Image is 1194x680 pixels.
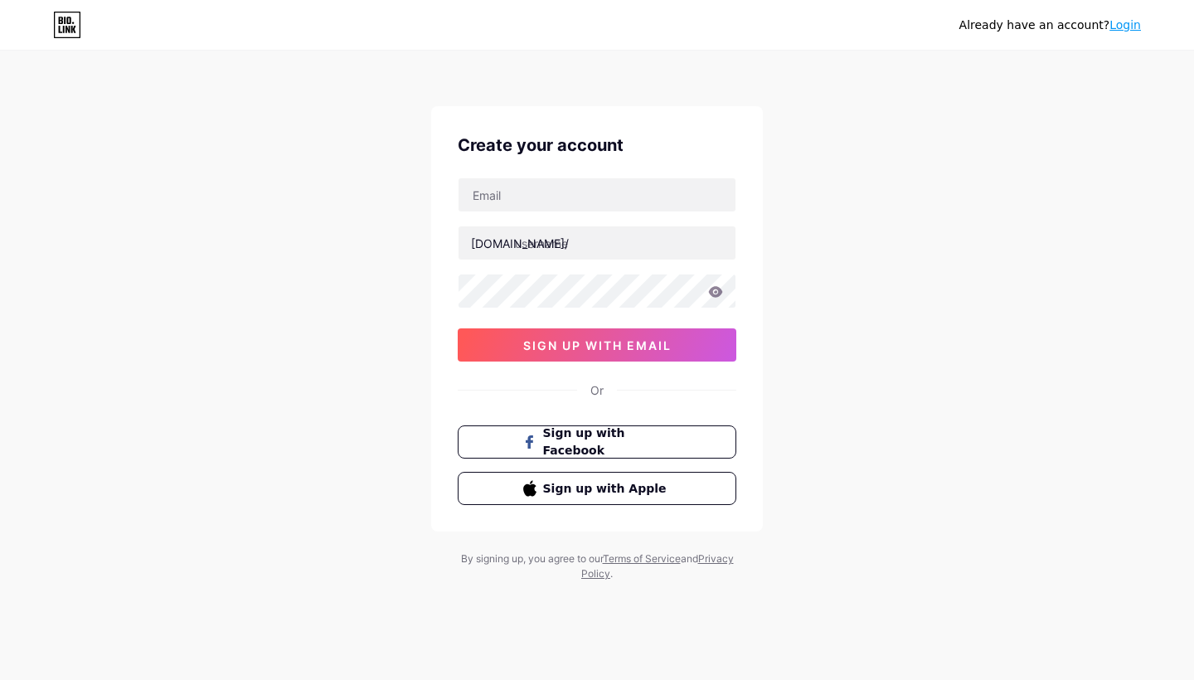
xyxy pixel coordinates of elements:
[458,328,736,362] button: sign up with email
[458,425,736,459] button: Sign up with Facebook
[590,381,604,399] div: Or
[471,235,569,252] div: [DOMAIN_NAME]/
[456,551,738,581] div: By signing up, you agree to our and .
[1109,18,1141,32] a: Login
[459,178,735,211] input: Email
[543,480,672,498] span: Sign up with Apple
[959,17,1141,34] div: Already have an account?
[603,552,681,565] a: Terms of Service
[523,338,672,352] span: sign up with email
[543,425,672,459] span: Sign up with Facebook
[459,226,735,260] input: username
[458,133,736,158] div: Create your account
[458,472,736,505] button: Sign up with Apple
